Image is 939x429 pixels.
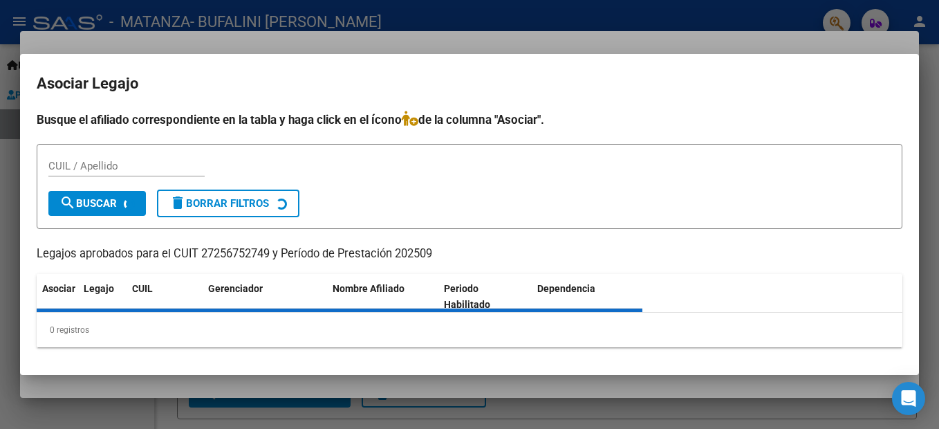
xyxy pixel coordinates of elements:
[37,313,902,347] div: 0 registros
[333,283,405,294] span: Nombre Afiliado
[132,283,153,294] span: CUIL
[157,190,299,217] button: Borrar Filtros
[444,283,490,310] span: Periodo Habilitado
[84,283,114,294] span: Legajo
[537,283,595,294] span: Dependencia
[59,197,117,210] span: Buscar
[208,283,263,294] span: Gerenciador
[892,382,925,415] div: Open Intercom Messenger
[203,274,327,320] datatable-header-cell: Gerenciador
[438,274,532,320] datatable-header-cell: Periodo Habilitado
[48,191,146,216] button: Buscar
[42,283,75,294] span: Asociar
[37,274,78,320] datatable-header-cell: Asociar
[532,274,643,320] datatable-header-cell: Dependencia
[169,194,186,211] mat-icon: delete
[37,246,902,263] p: Legajos aprobados para el CUIT 27256752749 y Período de Prestación 202509
[59,194,76,211] mat-icon: search
[127,274,203,320] datatable-header-cell: CUIL
[37,71,902,97] h2: Asociar Legajo
[78,274,127,320] datatable-header-cell: Legajo
[37,111,902,129] h4: Busque el afiliado correspondiente en la tabla y haga click en el ícono de la columna "Asociar".
[327,274,438,320] datatable-header-cell: Nombre Afiliado
[169,197,269,210] span: Borrar Filtros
